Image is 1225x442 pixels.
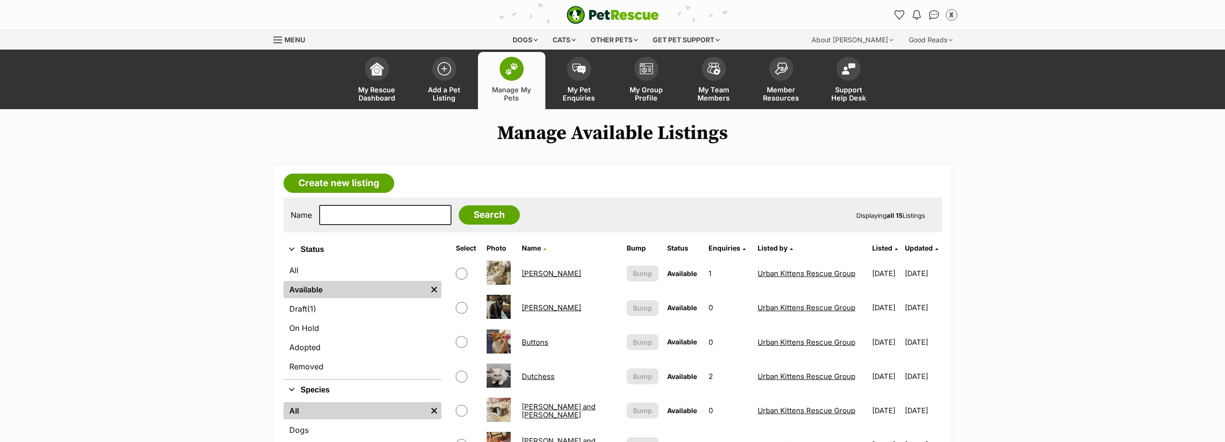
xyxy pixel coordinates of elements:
a: Add a Pet Listing [411,52,478,109]
a: My Rescue Dashboard [343,52,411,109]
span: My Group Profile [625,86,668,102]
a: Remove filter [427,281,441,298]
a: All [284,262,441,279]
td: 0 [705,394,753,427]
span: Displaying Listings [856,212,925,219]
td: 0 [705,291,753,324]
a: Create new listing [284,174,394,193]
td: [DATE] [905,394,941,427]
span: Bump [633,337,652,347]
span: Bump [633,371,652,381]
a: Buttons [522,338,548,347]
a: My Pet Enquiries [545,52,613,109]
a: All [284,402,427,419]
a: Menu [273,30,312,48]
td: [DATE] [868,291,904,324]
span: My Team Members [692,86,735,102]
span: translation missing: en.admin.listings.index.attributes.enquiries [709,244,740,252]
span: Listed [872,244,892,252]
span: Available [667,406,697,415]
div: Get pet support [646,30,726,50]
a: Urban Kittens Rescue Group [758,269,855,278]
th: Select [452,240,482,256]
span: Bump [633,268,652,278]
button: Bump [627,368,658,384]
a: Dogs [284,421,441,439]
a: Favourites [892,7,907,23]
td: [DATE] [868,326,904,359]
td: [DATE] [868,257,904,290]
td: 0 [705,326,753,359]
span: Available [667,269,697,278]
a: Name [522,244,546,252]
a: Urban Kittens Rescue Group [758,406,855,415]
a: Urban Kittens Rescue Group [758,303,855,312]
a: On Hold [284,319,441,337]
span: Updated [905,244,933,252]
button: Bump [627,265,658,281]
a: Manage My Pets [478,52,545,109]
span: Add a Pet Listing [423,86,466,102]
a: Draft [284,300,441,317]
button: Species [284,384,441,396]
div: Cats [546,30,582,50]
img: team-members-icon-5396bd8760b3fe7c0b43da4ab00e1e3bb1a5d9ba89233759b79545d2d3fc5d0d.svg [707,63,721,75]
span: Bump [633,405,652,416]
a: Urban Kittens Rescue Group [758,338,855,347]
button: Bump [627,334,658,350]
label: Name [291,211,312,219]
a: Listed by [758,244,793,252]
td: 2 [705,360,753,393]
button: Notifications [909,7,925,23]
span: Available [667,303,697,312]
a: Removed [284,358,441,375]
div: Status [284,260,441,379]
span: Member Resources [760,86,803,102]
a: My Team Members [680,52,748,109]
div: Dogs [506,30,544,50]
td: [DATE] [905,291,941,324]
img: manage-my-pets-icon-02211641906a0b7f246fdf0571729dbe1e7629f14944591b6c1af311fb30b64b.svg [505,63,518,75]
td: [DATE] [868,394,904,427]
a: [PERSON_NAME] and [PERSON_NAME] [522,402,595,419]
span: Listed by [758,244,787,252]
span: Available [667,338,697,346]
span: My Rescue Dashboard [355,86,399,102]
div: About [PERSON_NAME] [805,30,900,50]
img: group-profile-icon-3fa3cf56718a62981997c0bc7e787c4b2cf8bcc04b72c1350f741eb67cf2f40e.svg [640,63,653,75]
span: My Pet Enquiries [557,86,601,102]
a: Member Resources [748,52,815,109]
span: Bump [633,303,652,313]
a: [PERSON_NAME] [522,303,581,312]
img: logo-e224e6f780fb5917bec1dbf3a21bbac754714ae5b6737aabdf751b685950b380.svg [567,6,659,24]
span: Menu [284,36,305,44]
a: Urban Kittens Rescue Group [758,372,855,381]
a: My Group Profile [613,52,680,109]
td: [DATE] [905,360,941,393]
img: help-desk-icon-fdf02630f3aa405de69fd3d07c3f3aa587a6932b1a1747fa1d2bba05be0121f9.svg [842,63,855,75]
div: Other pets [584,30,645,50]
a: Updated [905,244,938,252]
button: Status [284,243,441,256]
a: [PERSON_NAME] [522,269,581,278]
a: Available [284,281,427,298]
a: Support Help Desk [815,52,882,109]
img: add-pet-listing-icon-0afa8454b4691262ce3f59096e99ab1cd57d4a30225e0717b998d2c9b9846f56.svg [438,62,451,76]
img: member-resources-icon-8e73f808a243e03378d46382f2149f9095a855e16c252ad45f914b54edf8863c.svg [774,62,788,75]
ul: Account quick links [892,7,959,23]
a: PetRescue [567,6,659,24]
img: chat-41dd97257d64d25036548639549fe6c8038ab92f7586957e7f3b1b290dea8141.svg [929,10,939,20]
button: Bump [627,403,658,418]
img: dashboard-icon-eb2f2d2d3e046f16d808141f083e7271f6b2e854fb5c12c21221c1fb7104beca.svg [370,62,384,76]
a: Remove filter [427,402,441,419]
td: [DATE] [905,257,941,290]
img: pet-enquiries-icon-7e3ad2cf08bfb03b45e93fb7055b45f3efa6380592205ae92323e6603595dc1f.svg [572,63,586,74]
a: Enquiries [709,244,746,252]
td: [DATE] [868,360,904,393]
img: Urban Kittens Rescue Group profile pic [947,10,956,20]
span: Support Help Desk [827,86,870,102]
td: [DATE] [905,326,941,359]
th: Photo [483,240,517,256]
input: Search [459,205,520,225]
img: notifications-46538b983faf8c2785f20acdc204bb7945ddae34d4c08c2a6579f10ce5e182be.svg [913,10,920,20]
